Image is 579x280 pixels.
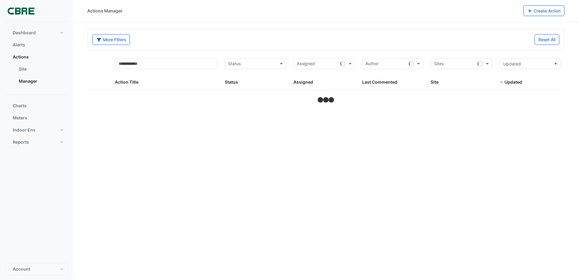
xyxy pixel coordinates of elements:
img: Company Logo [7,5,35,17]
span: Status [225,79,238,85]
span: Indoor Env [13,127,35,133]
span: Assigned [293,79,313,85]
span: Alerts [13,42,25,48]
span: Account [13,266,30,272]
span: Charts [13,103,27,109]
a: Manager [14,75,68,87]
button: Dashboard [5,27,68,39]
button: Reports [5,136,68,148]
span: Site [431,79,438,85]
button: Actions [5,51,68,63]
button: Alerts [5,39,68,51]
button: More Filters [92,34,130,45]
span: Last Commented [362,79,397,85]
button: Reset All [534,34,559,45]
span: Updated [505,79,522,85]
div: Actions Manager [87,8,123,14]
div: Actions [5,63,68,90]
a: Site [14,63,68,75]
span: Reports [13,139,29,145]
button: Account [5,263,68,275]
button: Indoor Env [5,124,68,136]
button: Create Action [523,5,565,16]
button: Meters [5,112,68,124]
span: Dashboard [13,30,36,36]
span: Action Title [115,79,138,85]
button: Updated [499,58,561,69]
button: Charts [5,100,68,112]
span: Updated [503,61,521,66]
span: Actions [13,54,29,60]
span: Meters [13,115,27,121]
